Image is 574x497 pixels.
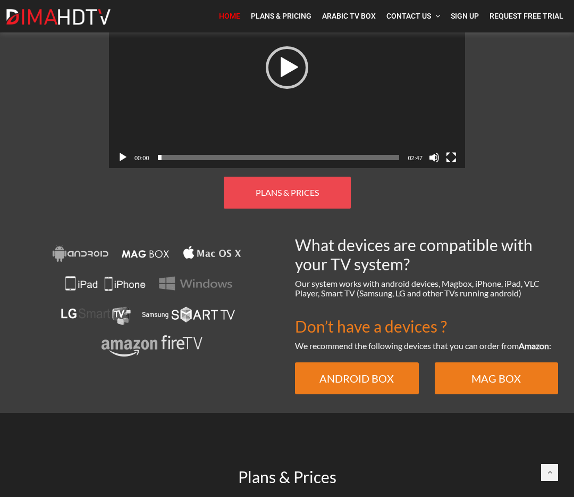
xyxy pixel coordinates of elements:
[489,12,563,20] span: Request Free Trial
[295,235,533,274] span: What devices are compatible with your TV system?
[295,317,447,336] span: Don’t have a devices ?
[446,152,457,163] button: Fullscreen
[408,155,423,161] span: 02:47
[295,278,539,298] span: Our system works with android devices, Magbox, iPhone, iPad, VLC Player, Smart TV (Samsung, LG an...
[295,362,419,394] a: ANDROID BOX
[134,155,149,161] span: 00:00
[386,12,431,20] span: Contact Us
[246,5,317,27] a: Plans & Pricing
[471,372,521,385] span: MAG BOX
[519,341,549,351] strong: Amazon
[5,9,112,26] img: Dima HDTV
[435,362,559,394] a: MAG BOX
[451,12,479,20] span: Sign Up
[214,5,246,27] a: Home
[251,12,311,20] span: Plans & Pricing
[429,152,440,163] button: Mute
[317,5,381,27] a: Arabic TV Box
[266,46,308,89] div: Play
[445,5,484,27] a: Sign Up
[484,5,569,27] a: Request Free Trial
[238,467,336,486] span: Plans & Prices
[295,341,551,351] span: We recommend the following devices that you can order from :
[381,5,445,27] a: Contact Us
[224,177,351,209] a: PLANS & PRICES
[158,155,400,160] span: Time Slider
[541,464,558,481] a: Back to top
[117,152,128,163] button: Play
[256,187,319,197] span: PLANS & PRICES
[319,372,394,385] span: ANDROID BOX
[219,12,240,20] span: Home
[322,12,376,20] span: Arabic TV Box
